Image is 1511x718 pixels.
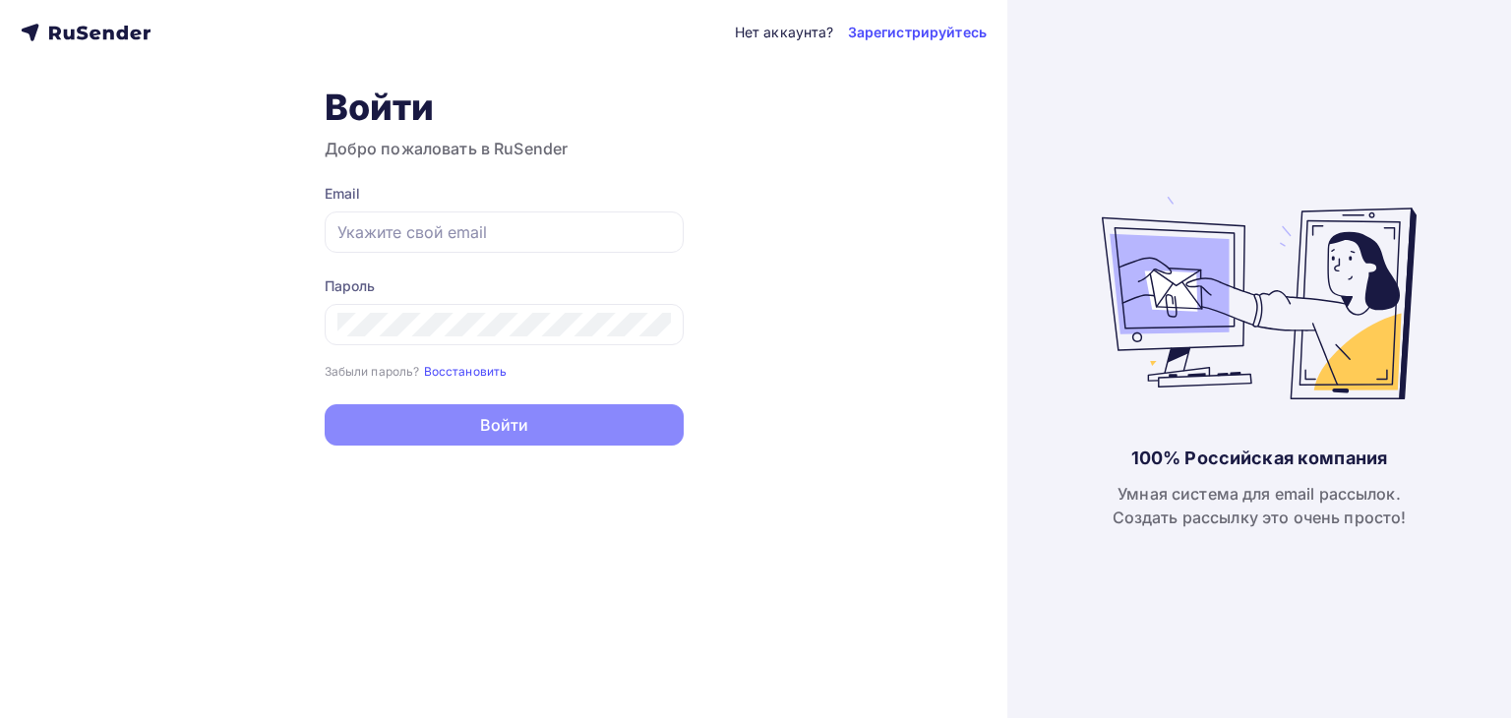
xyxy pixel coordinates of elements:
a: Зарегистрируйтесь [848,23,987,42]
div: Пароль [325,276,684,296]
div: Нет аккаунта? [735,23,834,42]
small: Восстановить [424,364,508,379]
input: Укажите свой email [337,220,671,244]
div: Email [325,184,684,204]
small: Забыли пароль? [325,364,420,379]
h3: Добро пожаловать в RuSender [325,137,684,160]
div: 100% Российская компания [1131,447,1387,470]
button: Войти [325,404,684,446]
a: Восстановить [424,362,508,379]
h1: Войти [325,86,684,129]
div: Умная система для email рассылок. Создать рассылку это очень просто! [1113,482,1407,529]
